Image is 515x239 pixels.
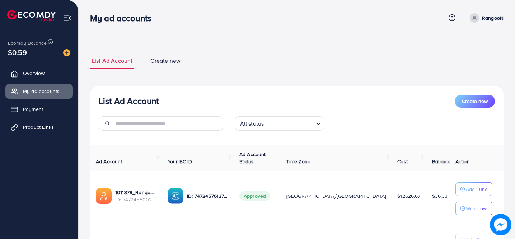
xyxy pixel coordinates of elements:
[5,66,73,80] a: Overview
[286,158,310,165] span: Time Zone
[467,13,504,23] a: RangooN
[5,102,73,116] a: Payment
[115,189,156,196] a: 1011379_Rangoonnew_1739817211605
[187,192,228,200] p: ID: 7472457612764692497
[5,84,73,98] a: My ad accounts
[482,14,504,22] p: RangooN
[23,88,60,95] span: My ad accounts
[90,13,157,23] h3: My ad accounts
[92,57,132,65] span: List Ad Account
[286,192,386,200] span: [GEOGRAPHIC_DATA]/[GEOGRAPHIC_DATA]
[63,14,71,22] img: menu
[466,204,487,213] p: Withdraw
[63,49,70,56] img: image
[455,95,495,108] button: Create new
[432,192,448,200] span: $36.33
[455,202,492,215] button: Withdraw
[235,116,324,131] div: Search for option
[23,70,45,77] span: Overview
[239,118,266,129] span: All status
[96,188,112,204] img: ic-ads-acc.e4c84228.svg
[455,182,492,196] button: Add Fund
[432,158,451,165] span: Balance
[266,117,313,129] input: Search for option
[5,120,73,134] a: Product Links
[168,188,183,204] img: ic-ba-acc.ded83a64.svg
[8,47,27,57] span: $0.59
[7,10,56,21] img: logo
[490,214,511,235] img: image
[455,158,470,165] span: Action
[23,123,54,131] span: Product Links
[462,98,488,105] span: Create new
[99,96,159,106] h3: List Ad Account
[96,158,122,165] span: Ad Account
[397,158,408,165] span: Cost
[397,192,420,200] span: $12626.67
[115,196,156,203] span: ID: 7472458002487050241
[150,57,181,65] span: Create new
[8,39,47,47] span: Ecomdy Balance
[23,106,43,113] span: Payment
[466,185,488,193] p: Add Fund
[239,151,266,165] span: Ad Account Status
[239,191,270,201] span: Approved
[115,189,156,203] div: <span class='underline'>1011379_Rangoonnew_1739817211605</span></br>7472458002487050241
[168,158,192,165] span: Your BC ID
